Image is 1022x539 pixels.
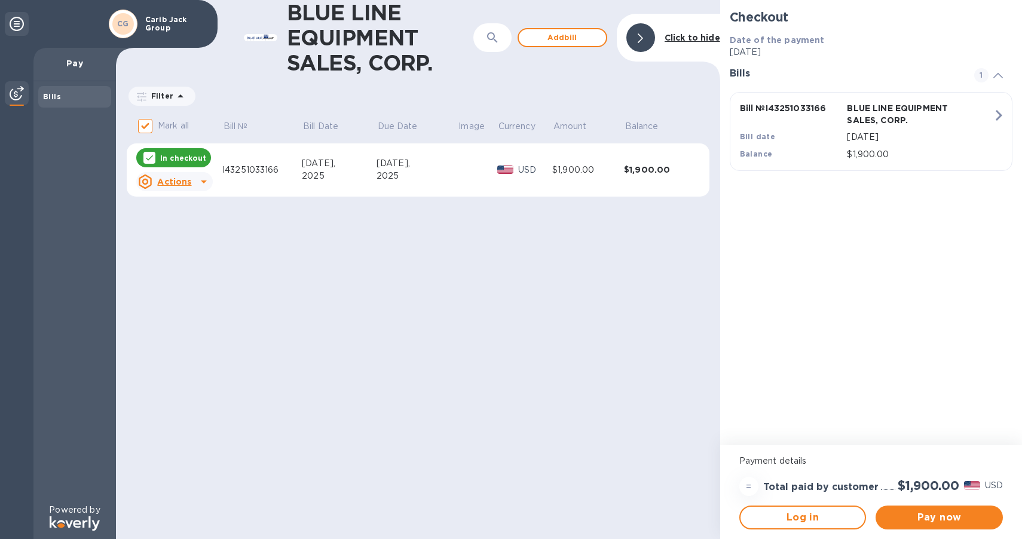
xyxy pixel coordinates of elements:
[497,166,513,174] img: USD
[763,482,879,493] h3: Total paid by customer
[518,28,607,47] button: Addbill
[553,120,602,133] span: Amount
[498,120,536,133] p: Currency
[730,68,960,79] h3: Bills
[43,92,61,101] b: Bills
[847,102,950,126] p: BLUE LINE EQUIPMENT SALES, CORP.
[730,92,1012,171] button: Bill №I43251033166BLUE LINE EQUIPMENT SALES, CORP.Bill date[DATE]Balance$1,900.00
[985,479,1003,492] p: USD
[730,46,1012,59] p: [DATE]
[739,455,1003,467] p: Payment details
[847,148,993,161] p: $1,900.00
[303,120,354,133] span: Bill Date
[302,157,377,170] div: [DATE],
[160,153,206,163] p: In checkout
[750,510,856,525] span: Log in
[625,120,674,133] span: Balance
[885,510,993,525] span: Pay now
[224,120,248,133] p: Bill №
[518,164,553,176] p: USD
[224,120,264,133] span: Bill №
[377,170,458,182] div: 2025
[876,506,1003,529] button: Pay now
[730,10,1012,24] h2: Checkout
[898,478,959,493] h2: $1,900.00
[625,120,659,133] p: Balance
[117,19,129,28] b: CG
[847,131,993,143] p: [DATE]
[553,120,587,133] p: Amount
[528,30,596,45] span: Add bill
[624,164,696,176] div: $1,900.00
[740,149,773,158] b: Balance
[740,132,776,141] b: Bill date
[739,506,867,529] button: Log in
[740,102,843,114] p: Bill № I43251033166
[222,164,302,176] div: I43251033166
[377,157,458,170] div: [DATE],
[378,120,433,133] span: Due Date
[157,177,191,186] u: Actions
[158,120,189,132] p: Mark all
[50,516,100,531] img: Logo
[730,35,825,45] b: Date of the payment
[739,477,758,496] div: =
[49,504,100,516] p: Powered by
[303,120,338,133] p: Bill Date
[458,120,485,133] p: Image
[665,33,720,42] b: Click to hide
[552,164,624,176] div: $1,900.00
[378,120,418,133] p: Due Date
[302,170,377,182] div: 2025
[146,91,173,101] p: Filter
[964,481,980,489] img: USD
[974,68,989,82] span: 1
[43,57,106,69] p: Pay
[145,16,205,32] p: Carib Jack Group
